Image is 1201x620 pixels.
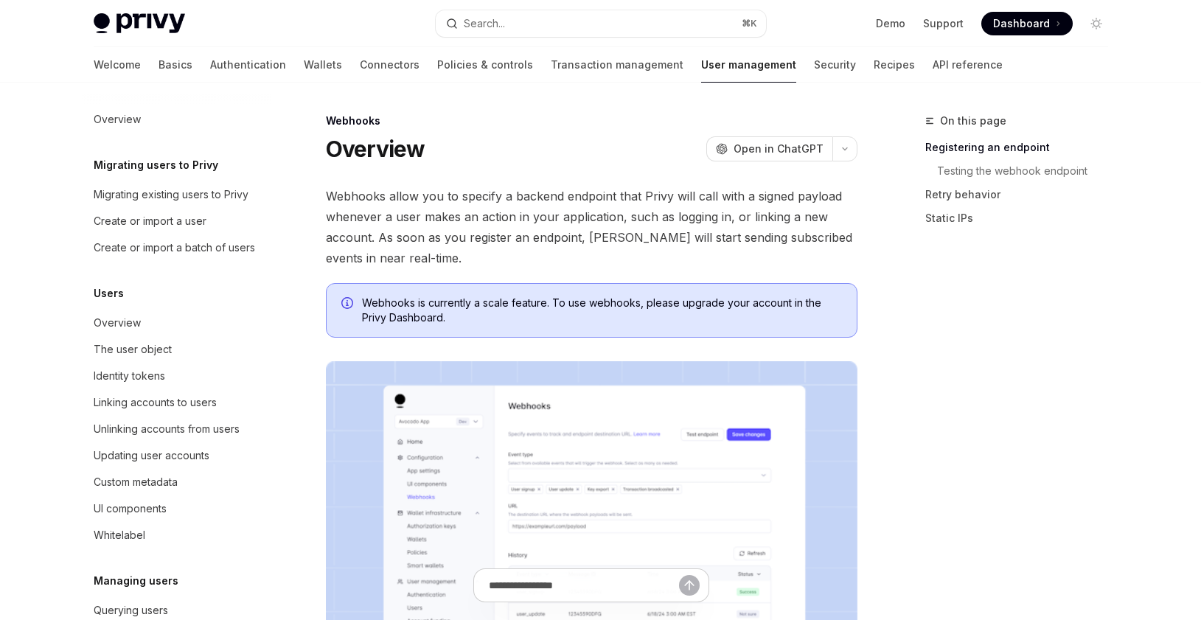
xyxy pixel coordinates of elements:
div: The user object [94,341,172,358]
a: Security [814,47,856,83]
a: Support [923,16,964,31]
a: Authentication [210,47,286,83]
div: Linking accounts to users [94,394,217,411]
span: On this page [940,112,1006,130]
div: Overview [94,314,141,332]
div: Whitelabel [94,526,145,544]
span: Dashboard [993,16,1050,31]
div: Migrating existing users to Privy [94,186,248,203]
a: Linking accounts to users [82,389,271,416]
a: Retry behavior [925,183,1120,206]
a: Unlinking accounts from users [82,416,271,442]
h1: Overview [326,136,425,162]
a: Testing the webhook endpoint [937,159,1120,183]
h5: Users [94,285,124,302]
a: User management [701,47,796,83]
div: Querying users [94,602,168,619]
div: Updating user accounts [94,447,209,464]
h5: Migrating users to Privy [94,156,218,174]
span: Open in ChatGPT [734,142,824,156]
a: Identity tokens [82,363,271,389]
a: Wallets [304,47,342,83]
div: Create or import a batch of users [94,239,255,257]
a: Create or import a batch of users [82,234,271,261]
a: Policies & controls [437,47,533,83]
a: Connectors [360,47,420,83]
h5: Managing users [94,572,178,590]
a: Demo [876,16,905,31]
div: Unlinking accounts from users [94,420,240,438]
div: Identity tokens [94,367,165,385]
a: Transaction management [551,47,683,83]
a: Dashboard [981,12,1073,35]
div: UI components [94,500,167,518]
a: Static IPs [925,206,1120,230]
a: Custom metadata [82,469,271,495]
div: Search... [464,15,505,32]
div: Webhooks [326,114,857,128]
a: Basics [159,47,192,83]
span: Webhooks allow you to specify a backend endpoint that Privy will call with a signed payload whene... [326,186,857,268]
span: ⌘ K [742,18,757,29]
a: UI components [82,495,271,522]
a: Updating user accounts [82,442,271,469]
a: Overview [82,106,271,133]
a: Welcome [94,47,141,83]
div: Overview [94,111,141,128]
a: Recipes [874,47,915,83]
a: Registering an endpoint [925,136,1120,159]
img: light logo [94,13,185,34]
button: Search...⌘K [436,10,766,37]
span: Webhooks is currently a scale feature. To use webhooks, please upgrade your account in the Privy ... [362,296,842,325]
button: Toggle dark mode [1085,12,1108,35]
div: Custom metadata [94,473,178,491]
a: API reference [933,47,1003,83]
a: Overview [82,310,271,336]
a: Whitelabel [82,522,271,548]
svg: Info [341,297,356,312]
a: Create or import a user [82,208,271,234]
div: Create or import a user [94,212,206,230]
button: Open in ChatGPT [706,136,832,161]
a: The user object [82,336,271,363]
a: Migrating existing users to Privy [82,181,271,208]
button: Send message [679,575,700,596]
